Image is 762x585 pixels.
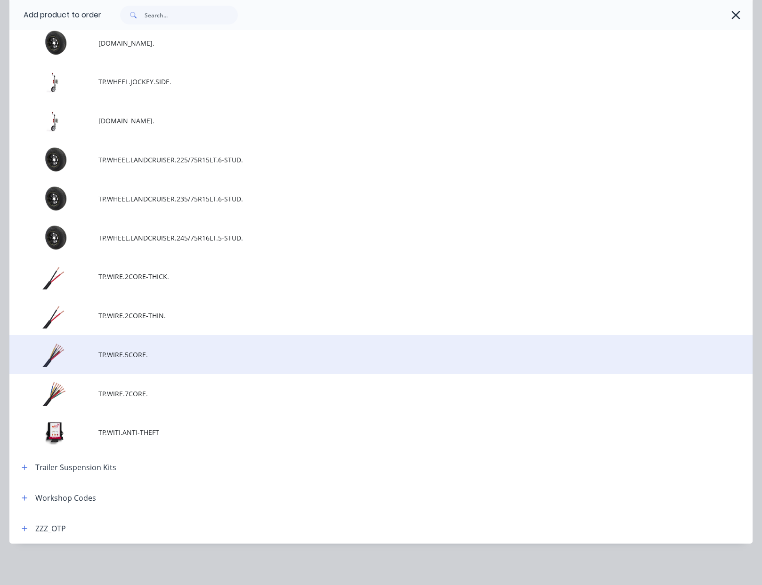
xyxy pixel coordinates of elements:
[98,311,622,321] span: TP.WIRE.2CORE-THIN.
[98,350,622,360] span: TP.WIRE.5CORE.
[98,427,622,437] span: TP.WITI.ANTI-THEFT
[98,155,622,165] span: TP.WHEEL.LANDCRUISER.225/75R15LT.6-STUD.
[35,462,116,473] div: Trailer Suspension Kits
[98,233,622,243] span: TP.WHEEL.LANDCRUISER.245/75R16LT.5-STUD.
[145,6,238,24] input: Search...
[98,116,622,126] span: [DOMAIN_NAME].
[35,492,96,504] div: Workshop Codes
[35,523,66,534] div: ZZZ_OTP
[98,77,622,87] span: TP.WHEEL.JOCKEY.SIDE.
[98,272,622,281] span: TP.WIRE.2CORE-THICK.
[98,194,622,204] span: TP.WHEEL.LANDCRUISER.235/75R15LT.6-STUD.
[98,38,622,48] span: [DOMAIN_NAME].
[98,389,622,399] span: TP.WIRE.7CORE.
